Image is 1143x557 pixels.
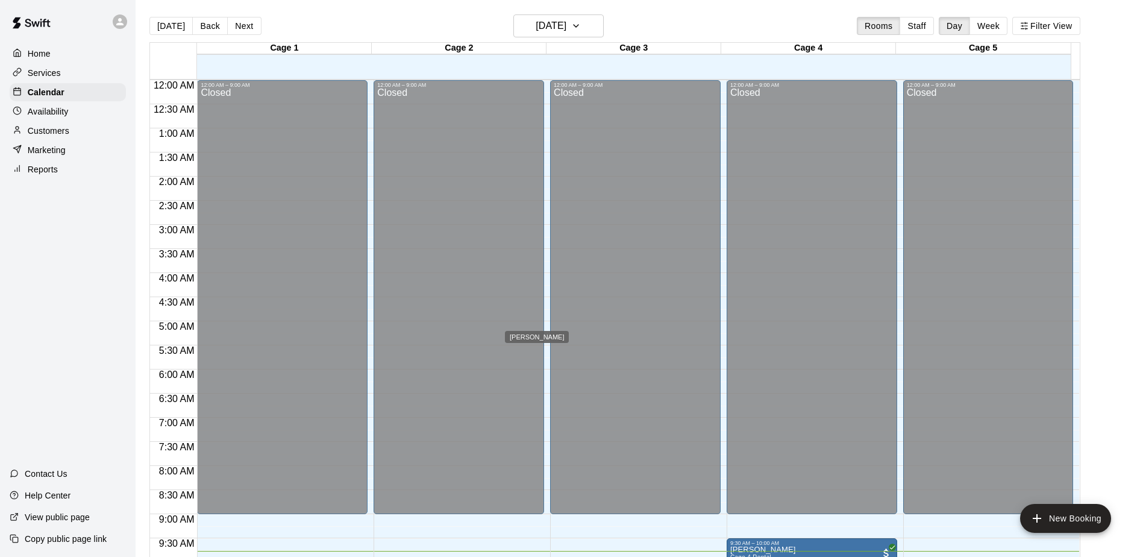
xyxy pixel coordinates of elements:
[10,122,126,140] a: Customers
[156,370,198,380] span: 6:00 AM
[28,144,66,156] p: Marketing
[151,80,198,90] span: 12:00 AM
[156,490,198,500] span: 8:30 AM
[149,17,193,35] button: [DATE]
[10,45,126,63] a: Home
[227,17,261,35] button: Next
[192,17,228,35] button: Back
[727,80,897,514] div: 12:00 AM – 9:00 AM: Closed
[896,43,1071,54] div: Cage 5
[907,82,1070,88] div: 12:00 AM – 9:00 AM
[969,17,1007,35] button: Week
[156,297,198,307] span: 4:30 AM
[1012,17,1080,35] button: Filter View
[156,514,198,524] span: 9:00 AM
[857,17,900,35] button: Rooms
[374,80,544,514] div: 12:00 AM – 9:00 AM: Closed
[25,533,107,545] p: Copy public page link
[28,163,58,175] p: Reports
[156,466,198,476] span: 8:00 AM
[721,43,896,54] div: Cage 4
[550,80,721,514] div: 12:00 AM – 9:00 AM: Closed
[10,141,126,159] a: Marketing
[156,153,198,163] span: 1:30 AM
[28,125,69,137] p: Customers
[156,201,198,211] span: 2:30 AM
[10,64,126,82] a: Services
[201,82,364,88] div: 12:00 AM – 9:00 AM
[939,17,970,35] button: Day
[156,128,198,139] span: 1:00 AM
[156,345,198,356] span: 5:30 AM
[1020,504,1111,533] button: add
[10,160,126,178] a: Reports
[156,273,198,283] span: 4:00 AM
[25,468,67,480] p: Contact Us
[156,394,198,404] span: 6:30 AM
[730,540,894,546] div: 9:30 AM – 10:00 AM
[536,17,566,34] h6: [DATE]
[372,43,546,54] div: Cage 2
[377,82,540,88] div: 12:00 AM – 9:00 AM
[201,88,364,518] div: Closed
[28,105,69,118] p: Availability
[513,14,604,37] button: [DATE]
[151,104,198,115] span: 12:30 AM
[377,88,540,518] div: Closed
[546,43,721,54] div: Cage 3
[554,82,717,88] div: 12:00 AM – 9:00 AM
[25,489,70,502] p: Help Center
[156,538,198,549] span: 9:30 AM
[903,80,1074,514] div: 12:00 AM – 9:00 AM: Closed
[197,43,372,54] div: Cage 1
[28,48,51,60] p: Home
[25,511,90,523] p: View public page
[156,321,198,332] span: 5:00 AM
[197,80,368,514] div: 12:00 AM – 9:00 AM: Closed
[156,442,198,452] span: 7:30 AM
[28,86,64,98] p: Calendar
[156,418,198,428] span: 7:00 AM
[900,17,934,35] button: Staff
[28,67,61,79] p: Services
[730,82,894,88] div: 12:00 AM – 9:00 AM
[730,88,894,518] div: Closed
[554,88,717,518] div: Closed
[10,83,126,101] a: Calendar
[156,249,198,259] span: 3:30 AM
[156,225,198,235] span: 3:00 AM
[10,102,126,121] a: Availability
[907,88,1070,518] div: Closed
[156,177,198,187] span: 2:00 AM
[505,331,569,343] div: [PERSON_NAME]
